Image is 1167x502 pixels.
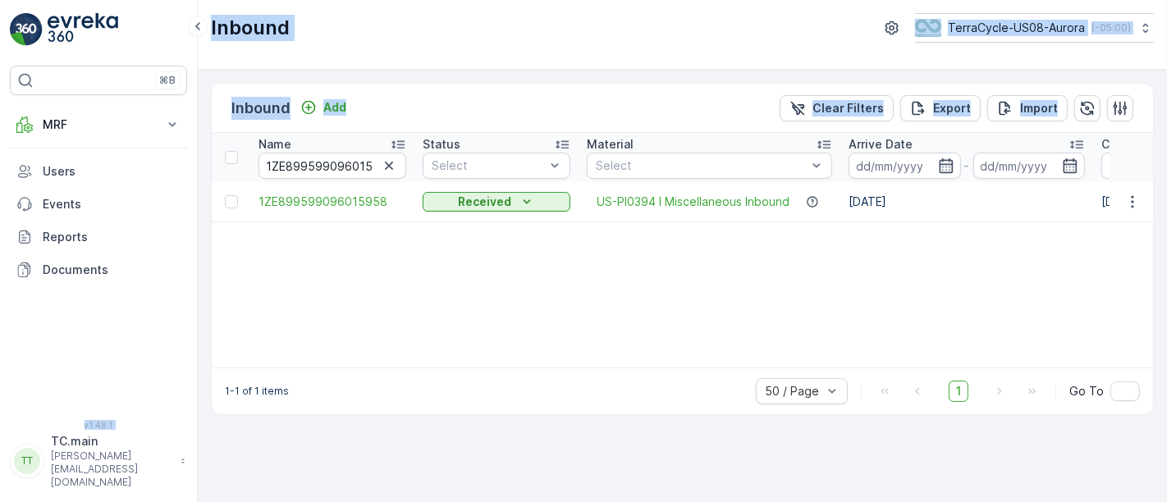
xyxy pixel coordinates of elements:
a: US-PI0394 I Miscellaneous Inbound [597,194,789,210]
input: dd/mm/yyyy [849,153,961,179]
div: Toggle Row Selected [225,195,238,208]
p: Import [1020,100,1058,116]
a: 1ZE899599096015958 [259,194,406,210]
p: Inbound [211,15,290,41]
p: Users [43,163,181,180]
button: Import [987,95,1068,121]
p: ( -05:00 ) [1091,21,1131,34]
td: [DATE] [840,182,1093,221]
p: - [964,156,970,176]
p: Status [423,136,460,153]
span: Go To [1069,383,1104,399]
a: Documents [10,253,187,286]
span: 1 [949,381,968,402]
p: ⌘B [159,74,176,87]
p: Inbound [231,97,291,120]
p: MRF [43,116,154,133]
a: Reports [10,221,187,253]
button: TTTC.main[PERSON_NAME][EMAIL_ADDRESS][DOMAIN_NAME] [10,433,187,489]
p: Reports [43,229,181,245]
p: [PERSON_NAME][EMAIL_ADDRESS][DOMAIN_NAME] [51,450,172,489]
p: Documents [43,262,181,278]
span: v 1.48.1 [10,420,187,430]
p: Add [323,99,346,116]
p: Received [459,194,512,210]
p: Arrive Date [849,136,913,153]
p: TC.main [51,433,172,450]
button: MRF [10,108,187,141]
p: TerraCycle-US08-Aurora [948,20,1085,36]
button: TerraCycle-US08-Aurora(-05:00) [915,13,1154,43]
p: Clear Filters [812,100,884,116]
img: image_ci7OI47.png [915,19,941,37]
p: Name [259,136,291,153]
p: Material [587,136,634,153]
div: TT [14,448,40,474]
p: Export [933,100,971,116]
p: Select [596,157,807,174]
p: Select [432,157,545,174]
input: Search [259,153,406,179]
a: Events [10,188,187,221]
p: 1-1 of 1 items [225,385,289,398]
button: Add [294,98,353,117]
img: logo_light-DOdMpM7g.png [48,13,118,46]
p: Events [43,196,181,212]
img: logo [10,13,43,46]
button: Received [423,192,570,212]
button: Export [900,95,981,121]
a: Users [10,155,187,188]
button: Clear Filters [780,95,894,121]
input: dd/mm/yyyy [973,153,1086,179]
